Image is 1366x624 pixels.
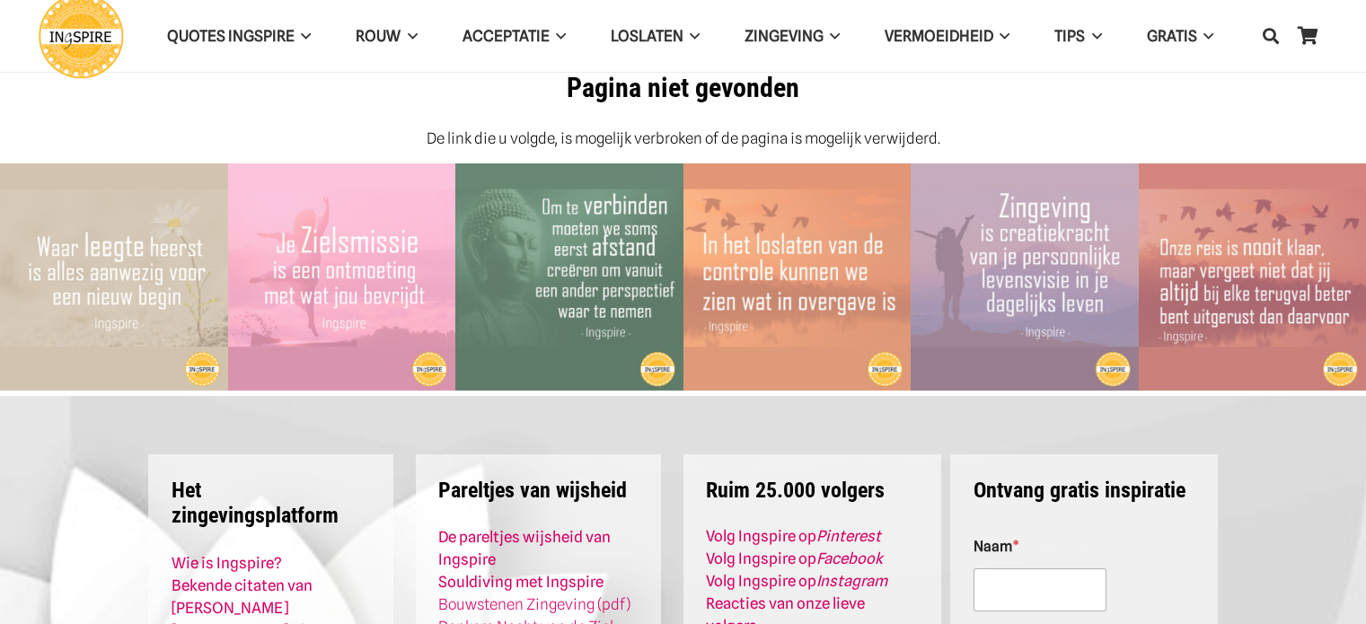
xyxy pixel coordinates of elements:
[463,27,550,45] span: Acceptatie
[706,527,881,545] a: Volg Ingspire opPinterest
[1085,13,1101,58] span: TIPS Menu
[550,13,566,58] span: Acceptatie Menu
[1253,13,1289,58] a: Zoeken
[706,572,887,590] a: Volg Ingspire opInstagram
[295,13,311,58] span: QUOTES INGSPIRE Menu
[440,13,588,59] a: AcceptatieAcceptatie Menu
[974,538,1195,555] label: Naam
[706,572,887,590] strong: Volg Ingspire op
[172,127,1195,150] p: De link die u volgde, is mogelijk verbroken of de pagina is mogelijk verwijderd.
[911,163,1139,391] img: Zingeving is ceatiekracht van je persoonlijke levensvisie in je dagelijks leven - citaat van Inge...
[145,13,333,59] a: QUOTES INGSPIREQUOTES INGSPIRE Menu
[745,27,824,45] span: Zingeving
[816,527,881,545] em: Pinterest
[885,27,993,45] span: VERMOEIDHEID
[438,478,627,503] strong: Pareltjes van wijsheid
[356,27,401,45] span: ROUW
[683,13,700,58] span: Loslaten Menu
[816,549,883,567] em: Facebook
[438,595,630,613] a: Bouwstenen Zingeving (pdf)
[167,27,295,45] span: QUOTES INGSPIRE
[1124,13,1236,59] a: GRATISGRATIS Menu
[816,572,887,590] em: Instagram
[974,478,1185,503] strong: Ontvang gratis inspiratie
[683,163,912,391] img: Spreuk over controle loslaten om te accepteren wat is - citaat van Ingspire
[911,163,1139,391] a: Zingeving is creatiekracht van je persoonlijke levensvisie in je dagelijks leven – citaat van Ing...
[333,13,439,59] a: ROUWROUW Menu
[1147,27,1197,45] span: GRATIS
[722,13,862,59] a: ZingevingZingeving Menu
[228,163,456,391] a: Je zielsmissie is een ontmoeting met wat jou bevrijdt ©
[1197,13,1213,58] span: GRATIS Menu
[683,163,912,391] a: In het loslaten van de controle kunnen we zien wat in overgave is – citaat van Ingspire
[706,478,885,503] strong: Ruim 25.000 volgers
[401,13,417,58] span: ROUW Menu
[172,576,313,617] a: Bekende citaten van [PERSON_NAME]
[172,72,1195,104] h1: Pagina niet gevonden
[588,13,722,59] a: LoslatenLoslaten Menu
[172,554,282,572] a: Wie is Ingspire?
[438,528,611,568] a: De pareltjes wijsheid van Ingspire
[706,527,881,545] strong: Volg Ingspire op
[455,163,683,391] img: Quote over Verbinding - Om te verbinden moeten we afstand creëren om vanuit een ander perspectief...
[438,573,604,591] a: Souldiving met Ingspire
[993,13,1009,58] span: VERMOEIDHEID Menu
[824,13,840,58] span: Zingeving Menu
[706,549,883,567] a: Volg Ingspire opFacebook
[172,478,339,529] strong: Het zingevingsplatform
[862,13,1032,59] a: VERMOEIDHEIDVERMOEIDHEID Menu
[1032,13,1124,59] a: TIPSTIPS Menu
[1054,27,1085,45] span: TIPS
[455,163,683,391] a: Om te verbinden moeten we soms eerst afstand creëren – Citaat van Ingspire
[611,27,683,45] span: Loslaten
